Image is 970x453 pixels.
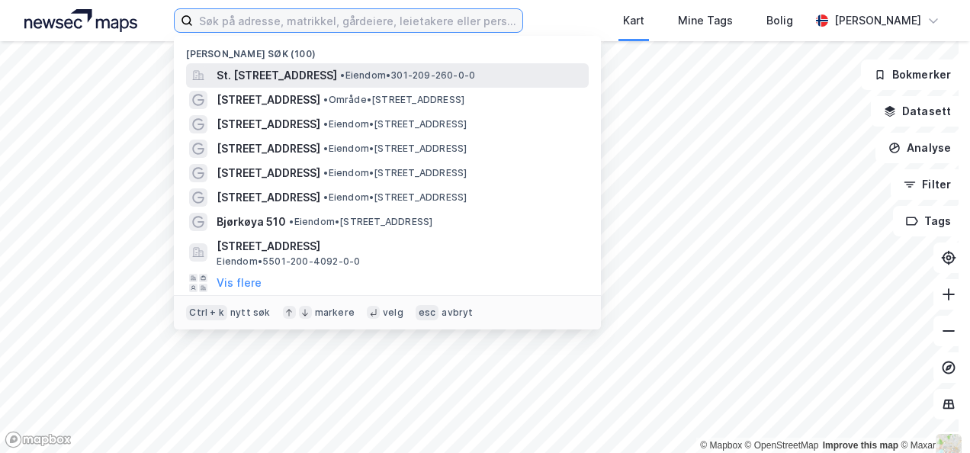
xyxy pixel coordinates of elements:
[323,167,467,179] span: Eiendom • [STREET_ADDRESS]
[678,11,733,30] div: Mine Tags
[893,206,964,236] button: Tags
[323,143,467,155] span: Eiendom • [STREET_ADDRESS]
[834,11,921,30] div: [PERSON_NAME]
[217,66,337,85] span: St. [STREET_ADDRESS]
[323,118,328,130] span: •
[875,133,964,163] button: Analyse
[323,143,328,154] span: •
[323,118,467,130] span: Eiendom • [STREET_ADDRESS]
[217,164,320,182] span: [STREET_ADDRESS]
[823,440,898,451] a: Improve this map
[894,380,970,453] iframe: Chat Widget
[323,167,328,178] span: •
[861,59,964,90] button: Bokmerker
[340,69,475,82] span: Eiendom • 301-209-260-0-0
[315,307,355,319] div: markere
[217,274,262,292] button: Vis flere
[289,216,432,228] span: Eiendom • [STREET_ADDRESS]
[217,115,320,133] span: [STREET_ADDRESS]
[894,380,970,453] div: Kontrollprogram for chat
[383,307,403,319] div: velg
[217,188,320,207] span: [STREET_ADDRESS]
[766,11,793,30] div: Bolig
[186,305,227,320] div: Ctrl + k
[230,307,271,319] div: nytt søk
[323,191,467,204] span: Eiendom • [STREET_ADDRESS]
[871,96,964,127] button: Datasett
[416,305,439,320] div: esc
[891,169,964,200] button: Filter
[323,94,328,105] span: •
[174,36,601,63] div: [PERSON_NAME] søk (100)
[623,11,644,30] div: Kart
[5,431,72,448] a: Mapbox homepage
[217,91,320,109] span: [STREET_ADDRESS]
[217,140,320,158] span: [STREET_ADDRESS]
[340,69,345,81] span: •
[442,307,473,319] div: avbryt
[745,440,819,451] a: OpenStreetMap
[700,440,742,451] a: Mapbox
[24,9,137,32] img: logo.a4113a55bc3d86da70a041830d287a7e.svg
[193,9,522,32] input: Søk på adresse, matrikkel, gårdeiere, leietakere eller personer
[217,213,286,231] span: Bjørkøya 510
[289,216,294,227] span: •
[323,191,328,203] span: •
[217,255,360,268] span: Eiendom • 5501-200-4092-0-0
[217,237,583,255] span: [STREET_ADDRESS]
[323,94,464,106] span: Område • [STREET_ADDRESS]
